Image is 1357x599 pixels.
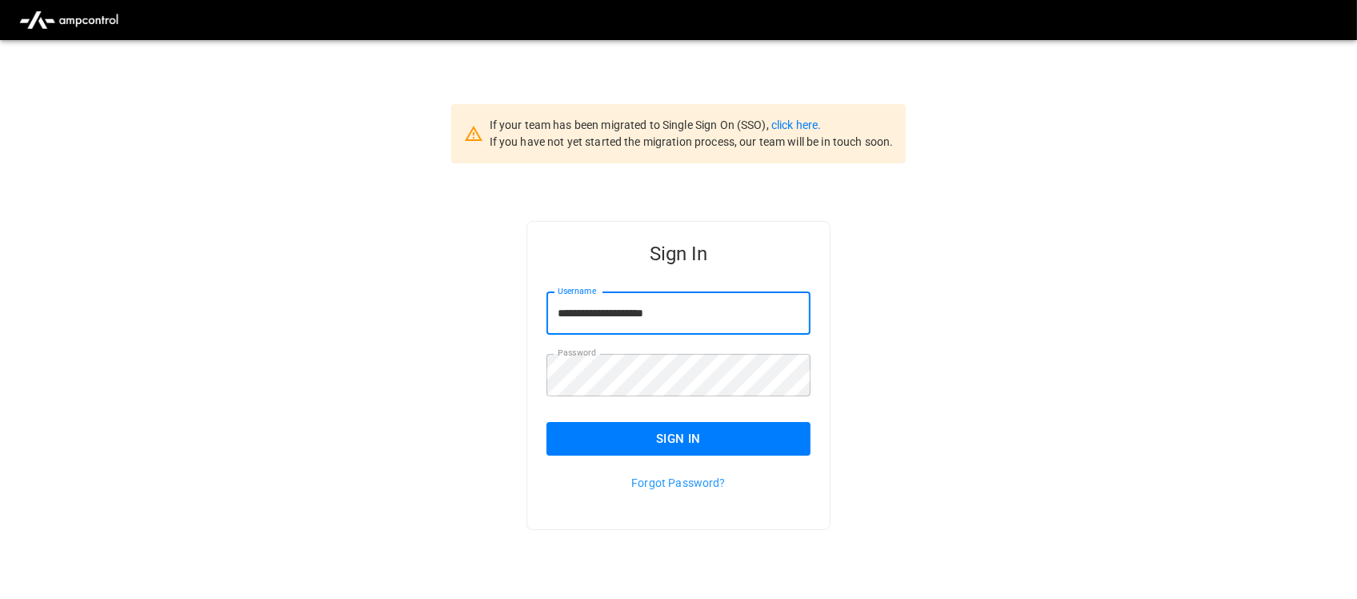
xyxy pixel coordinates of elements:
[546,475,811,491] p: Forgot Password?
[546,241,811,267] h5: Sign In
[13,5,125,35] img: ampcontrol.io logo
[558,285,596,298] label: Username
[771,119,821,131] a: click here.
[490,135,894,148] span: If you have not yet started the migration process, our team will be in touch soon.
[546,422,811,456] button: Sign In
[558,347,596,360] label: Password
[490,119,771,131] span: If your team has been migrated to Single Sign On (SSO),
